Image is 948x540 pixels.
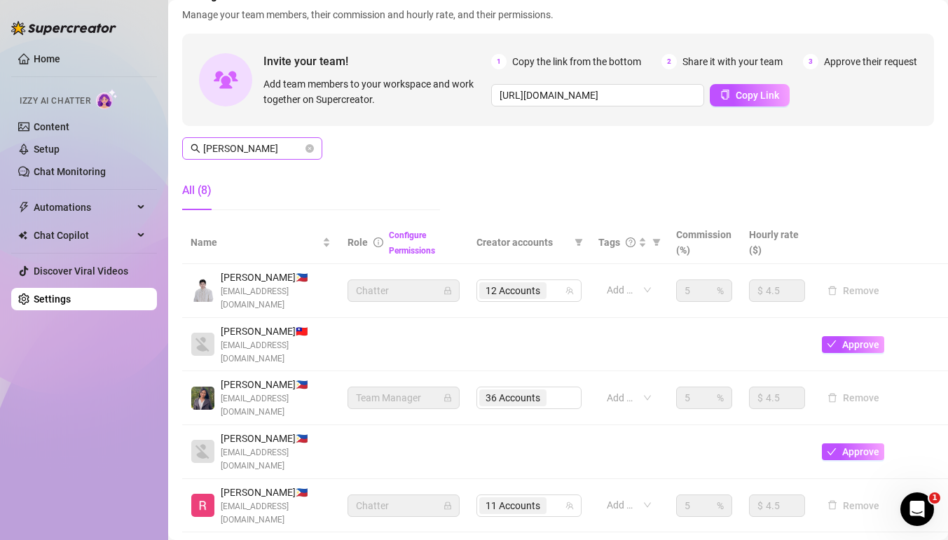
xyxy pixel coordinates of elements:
[682,54,783,69] span: Share it with your team
[182,7,934,22] span: Manage your team members, their commission and hourly rate, and their permissions.
[842,446,879,457] span: Approve
[824,54,917,69] span: Approve their request
[575,238,583,247] span: filter
[842,339,879,350] span: Approve
[221,285,331,312] span: [EMAIL_ADDRESS][DOMAIN_NAME]
[822,389,885,406] button: Remove
[191,144,200,153] span: search
[96,89,118,109] img: AI Chatter
[512,54,641,69] span: Copy the link from the bottom
[486,283,540,298] span: 12 Accounts
[389,230,435,256] a: Configure Permissions
[491,54,507,69] span: 1
[650,232,664,253] span: filter
[191,387,214,410] img: Ana Brand
[221,431,331,446] span: [PERSON_NAME] 🇵🇭
[34,224,133,247] span: Chat Copilot
[356,495,451,516] span: Chatter
[827,447,837,457] span: check
[598,235,620,250] span: Tags
[827,339,837,349] span: check
[822,443,884,460] button: Approve
[444,501,452,510] span: lock
[191,279,214,302] img: Paul Andrei Casupanan
[822,336,884,353] button: Approve
[479,497,547,514] span: 11 Accounts
[900,492,934,526] iframe: Intercom live chat
[652,238,661,247] span: filter
[822,497,885,514] button: Remove
[668,221,741,264] th: Commission (%)
[305,144,314,153] button: close-circle
[720,90,730,99] span: copy
[710,84,790,106] button: Copy Link
[191,235,320,250] span: Name
[11,21,116,35] img: logo-BBDzfeDw.svg
[822,282,885,299] button: Remove
[444,286,452,295] span: lock
[263,53,491,70] span: Invite your team!
[479,282,547,299] span: 12 Accounts
[34,166,106,177] a: Chat Monitoring
[182,182,212,199] div: All (8)
[191,494,214,517] img: Rey Sialana
[191,333,214,356] img: Lorraine Laxamana
[803,54,818,69] span: 3
[34,53,60,64] a: Home
[356,387,451,408] span: Team Manager
[221,324,331,339] span: [PERSON_NAME] 🇹🇼
[572,232,586,253] span: filter
[348,237,368,248] span: Role
[34,144,60,155] a: Setup
[34,121,69,132] a: Content
[736,90,779,101] span: Copy Link
[444,394,452,402] span: lock
[263,76,486,107] span: Add team members to your workspace and work together on Supercreator.
[741,221,813,264] th: Hourly rate ($)
[221,339,331,366] span: [EMAIL_ADDRESS][DOMAIN_NAME]
[221,485,331,500] span: [PERSON_NAME] 🇵🇭
[565,501,574,510] span: team
[476,235,569,250] span: Creator accounts
[18,230,27,240] img: Chat Copilot
[20,95,90,108] span: Izzy AI Chatter
[221,446,331,473] span: [EMAIL_ADDRESS][DOMAIN_NAME]
[34,196,133,219] span: Automations
[34,293,71,305] a: Settings
[182,221,339,264] th: Name
[221,500,331,527] span: [EMAIL_ADDRESS][DOMAIN_NAME]
[373,237,383,247] span: info-circle
[191,440,214,463] img: Lia Bandila
[356,280,451,301] span: Chatter
[221,392,331,419] span: [EMAIL_ADDRESS][DOMAIN_NAME]
[661,54,677,69] span: 2
[221,270,331,285] span: [PERSON_NAME] 🇵🇭
[626,237,636,247] span: question-circle
[221,377,331,392] span: [PERSON_NAME] 🇵🇭
[486,498,540,513] span: 11 Accounts
[929,492,940,504] span: 1
[203,141,303,156] input: Search members
[18,202,29,213] span: thunderbolt
[34,265,128,277] a: Discover Viral Videos
[565,286,574,295] span: team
